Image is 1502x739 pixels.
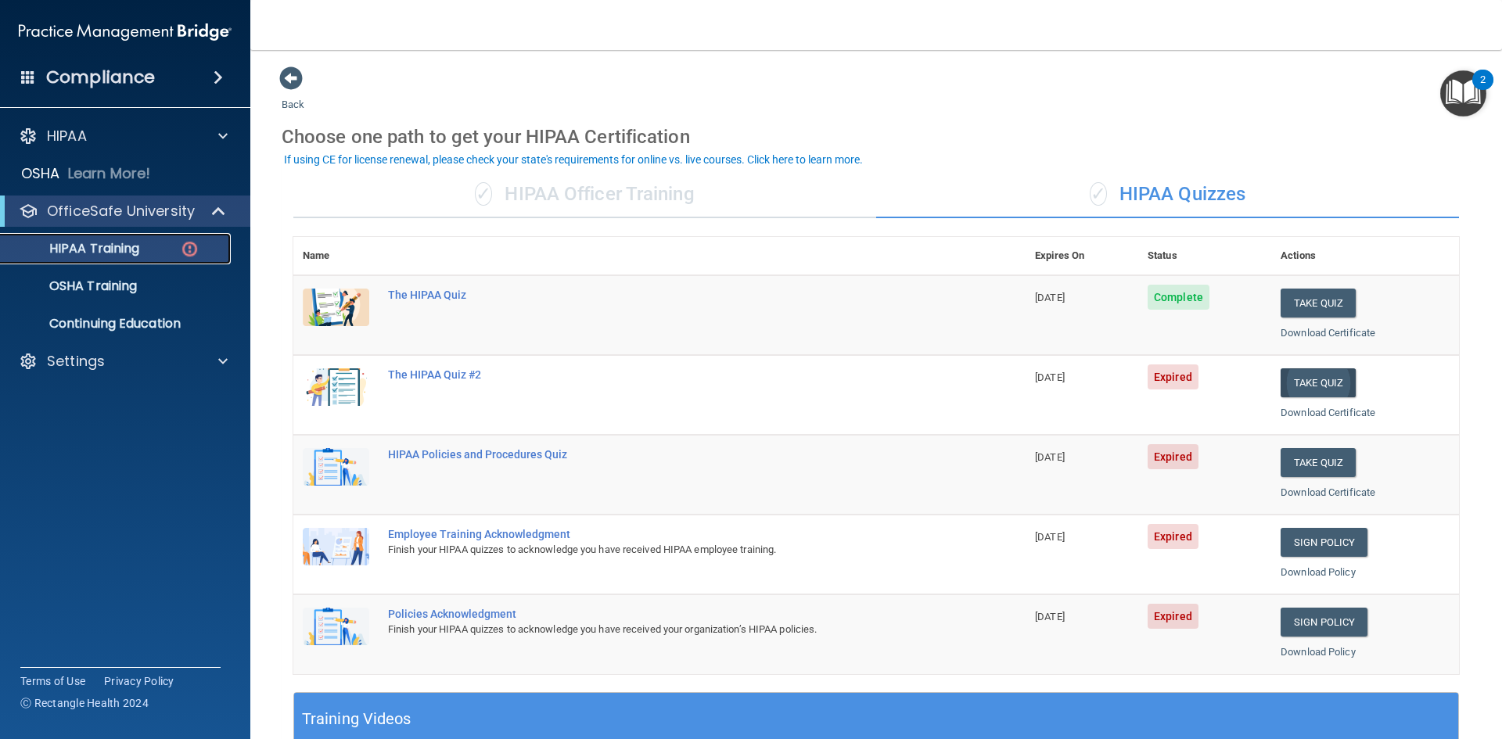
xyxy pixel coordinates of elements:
[1281,608,1367,637] a: Sign Policy
[282,152,865,167] button: If using CE for license renewal, please check your state's requirements for online vs. live cours...
[293,171,876,218] div: HIPAA Officer Training
[302,705,411,733] h5: Training Videos
[388,289,947,301] div: The HIPAA Quiz
[1281,566,1356,578] a: Download Policy
[1281,368,1356,397] button: Take Quiz
[1035,371,1065,383] span: [DATE]
[293,237,379,275] th: Name
[21,164,60,183] p: OSHA
[475,182,492,206] span: ✓
[20,673,85,689] a: Terms of Use
[282,80,304,110] a: Back
[388,620,947,639] div: Finish your HIPAA quizzes to acknowledge you have received your organization’s HIPAA policies.
[1281,528,1367,557] a: Sign Policy
[1035,451,1065,463] span: [DATE]
[1281,407,1375,418] a: Download Certificate
[46,66,155,88] h4: Compliance
[1281,289,1356,317] button: Take Quiz
[1281,327,1375,339] a: Download Certificate
[282,114,1471,160] div: Choose one path to get your HIPAA Certification
[47,127,87,145] p: HIPAA
[104,673,174,689] a: Privacy Policy
[1281,486,1375,498] a: Download Certificate
[1480,80,1486,100] div: 2
[19,202,227,221] a: OfficeSafe University
[1035,611,1065,622] span: [DATE]
[1035,531,1065,543] span: [DATE]
[1026,237,1138,275] th: Expires On
[1148,444,1198,469] span: Expired
[1271,237,1459,275] th: Actions
[1148,524,1198,549] span: Expired
[47,352,105,371] p: Settings
[388,528,947,540] div: Employee Training Acknowledgment
[47,202,195,221] p: OfficeSafe University
[19,127,228,145] a: HIPAA
[388,540,947,559] div: Finish your HIPAA quizzes to acknowledge you have received HIPAA employee training.
[284,154,863,165] div: If using CE for license renewal, please check your state's requirements for online vs. live cours...
[1424,631,1483,691] iframe: Drift Widget Chat Controller
[1090,182,1107,206] span: ✓
[10,241,139,256] p: HIPAA Training
[1281,646,1356,658] a: Download Policy
[1148,364,1198,389] span: Expired
[10,316,224,332] p: Continuing Education
[180,239,199,259] img: danger-circle.6113f641.png
[19,16,232,48] img: PMB logo
[388,368,947,381] div: The HIPAA Quiz #2
[19,352,228,371] a: Settings
[1440,70,1486,117] button: Open Resource Center, 2 new notifications
[20,695,149,711] span: Ⓒ Rectangle Health 2024
[1148,285,1209,310] span: Complete
[1035,292,1065,303] span: [DATE]
[10,278,137,294] p: OSHA Training
[1281,448,1356,477] button: Take Quiz
[1148,604,1198,629] span: Expired
[388,608,947,620] div: Policies Acknowledgment
[1138,237,1271,275] th: Status
[876,171,1459,218] div: HIPAA Quizzes
[68,164,151,183] p: Learn More!
[388,448,947,461] div: HIPAA Policies and Procedures Quiz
